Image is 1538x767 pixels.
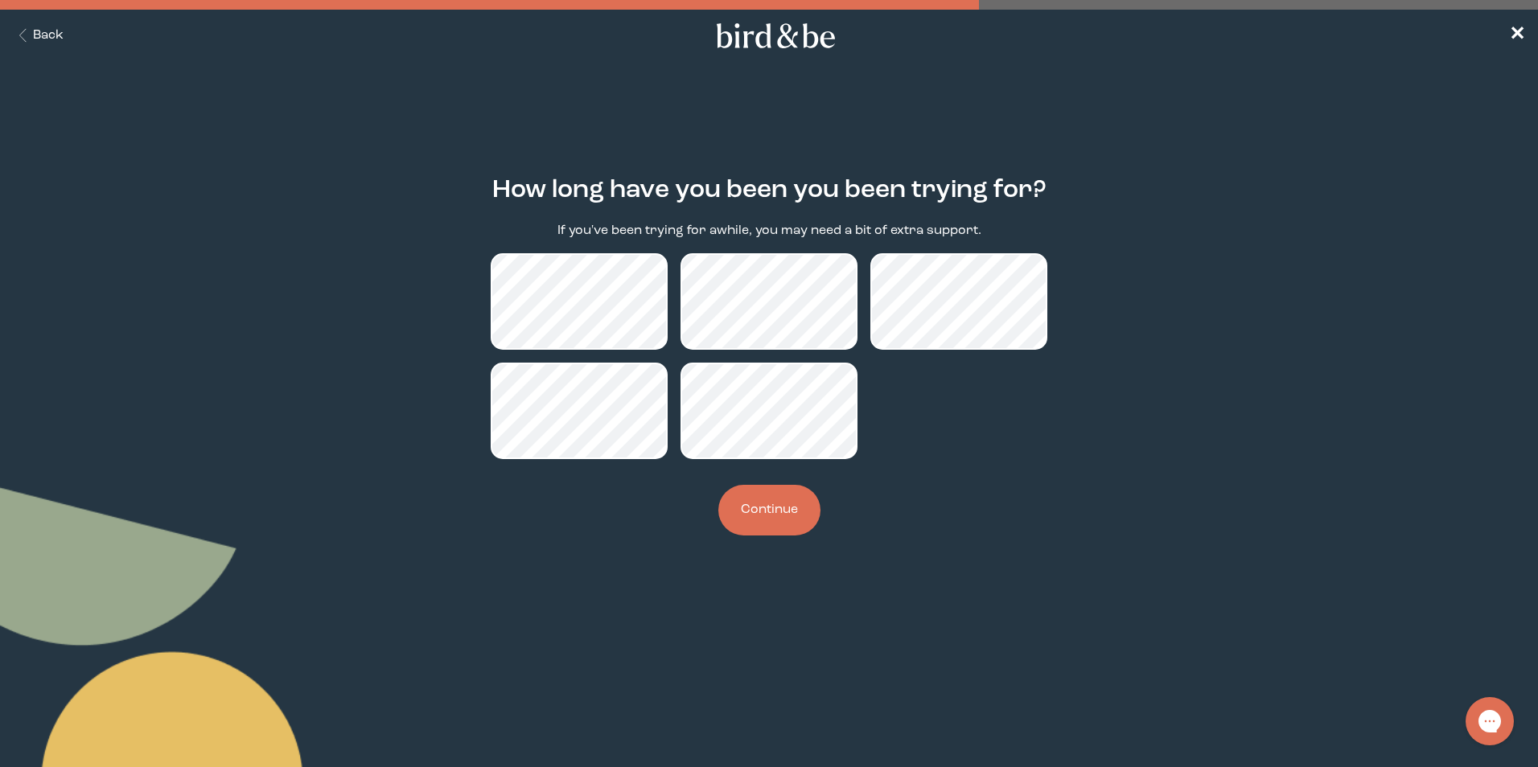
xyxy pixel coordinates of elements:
h2: How long have you been you been trying for? [492,172,1047,209]
iframe: Gorgias live chat messenger [1458,691,1522,751]
p: If you've been trying for awhile, you may need a bit of extra support. [557,222,981,240]
button: Continue [718,485,820,535]
span: ✕ [1509,26,1525,45]
button: Back Button [13,27,64,45]
a: ✕ [1509,22,1525,50]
